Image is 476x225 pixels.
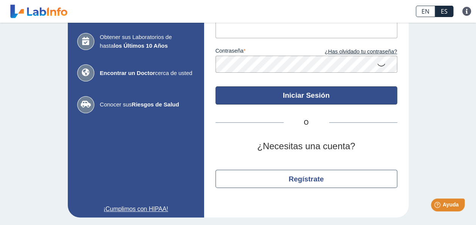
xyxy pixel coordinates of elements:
button: Regístrate [215,170,397,188]
b: Riesgos de Salud [132,101,179,108]
span: Conocer sus [100,100,195,109]
a: ¿Has olvidado tu contraseña? [306,48,397,56]
a: ¡Cumplimos con HIPAA! [77,205,195,214]
iframe: Help widget launcher [409,195,468,217]
label: contraseña [215,48,306,56]
a: EN [416,6,435,17]
a: ES [435,6,453,17]
span: O [284,118,329,127]
button: Iniciar Sesión [215,86,397,105]
b: los Últimos 10 Años [114,42,168,49]
span: Obtener sus Laboratorios de hasta [100,33,195,50]
span: cerca de usted [100,69,195,78]
b: Encontrar un Doctor [100,70,155,76]
h2: ¿Necesitas una cuenta? [215,141,397,152]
